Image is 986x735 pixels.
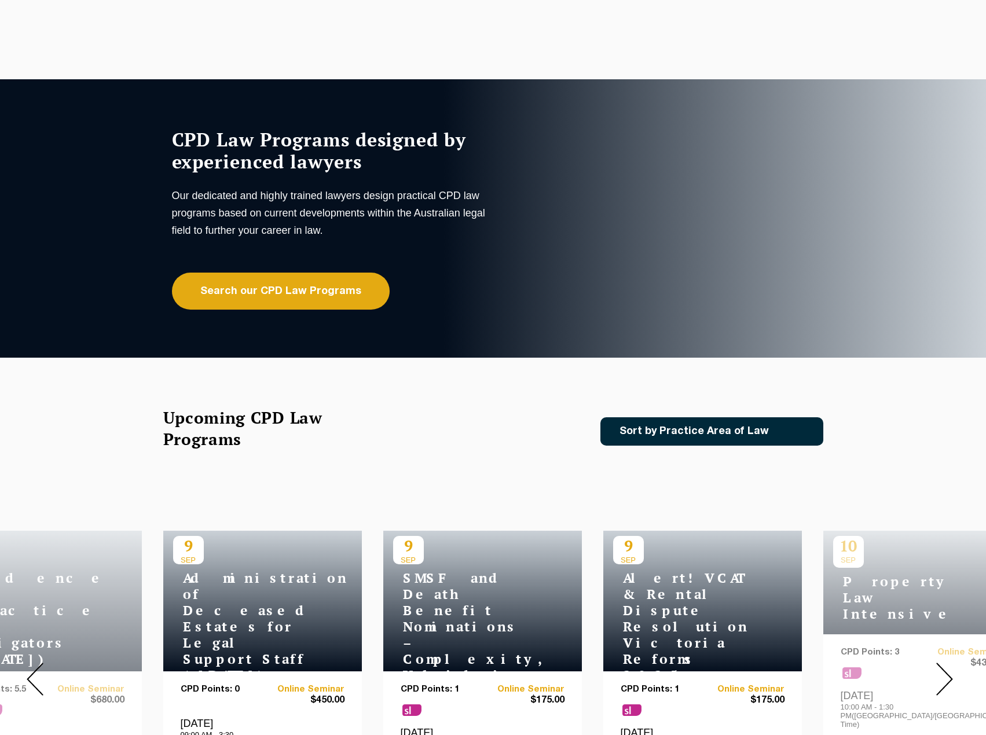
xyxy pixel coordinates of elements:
span: sl [622,704,642,716]
a: Online Seminar [262,685,344,694]
p: CPD Points: 0 [181,685,263,694]
p: 9 [393,536,424,556]
span: SEP [393,556,424,564]
a: Sort by Practice Area of Law [600,417,823,446]
img: Icon [787,427,801,436]
p: CPD Points: 1 [401,685,483,694]
h4: Administration of Deceased Estates for Legal Support Staff ([DATE]) [173,570,318,683]
span: $175.00 [482,694,565,707]
h4: Alert! VCAT & Rental Dispute Resolution Victoria Reforms 2025 [613,570,758,683]
span: $175.00 [702,694,785,707]
img: Prev [27,663,43,696]
a: Online Seminar [702,685,785,694]
h4: SMSF and Death Benefit Nominations – Complexity, Validity & Capacity [393,570,538,700]
p: 9 [613,536,644,556]
a: Search our CPD Law Programs [172,273,390,310]
span: SEP [173,556,204,564]
h1: CPD Law Programs designed by experienced lawyers [172,128,490,172]
a: Online Seminar [482,685,565,694]
span: sl [402,704,421,716]
p: 9 [173,536,204,556]
p: Our dedicated and highly trained lawyers design practical CPD law programs based on current devel... [172,187,490,239]
img: Next [936,663,953,696]
span: SEP [613,556,644,564]
h2: Upcoming CPD Law Programs [163,407,351,450]
span: $450.00 [262,694,344,707]
p: CPD Points: 1 [621,685,703,694]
